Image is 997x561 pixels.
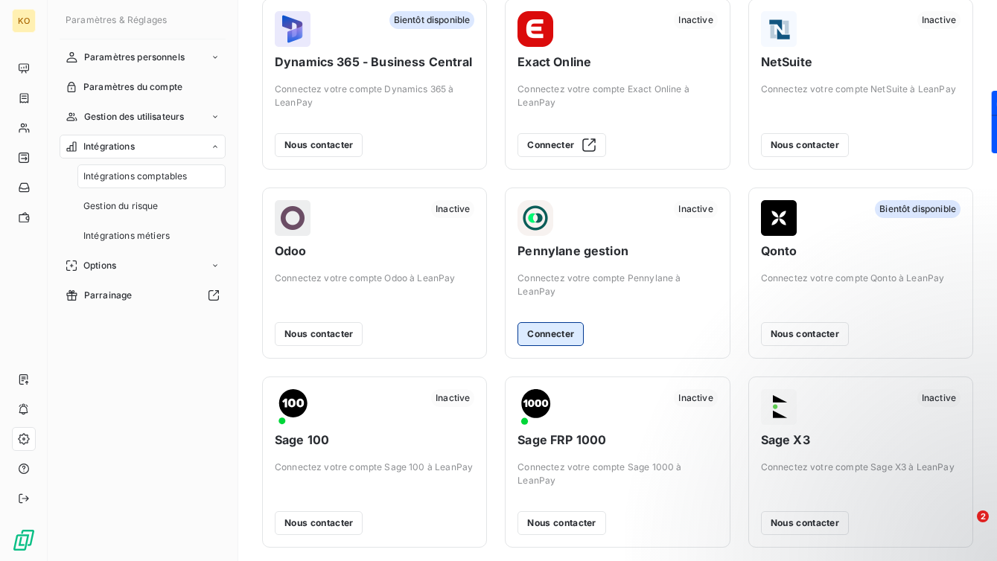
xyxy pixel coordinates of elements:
span: Connectez votre compte Dynamics 365 à LeanPay [275,83,474,109]
img: Logo LeanPay [12,528,36,552]
span: Sage 100 [275,431,474,449]
a: Gestion du risque [77,194,226,218]
span: Bientôt disponible [875,200,961,218]
img: Exact Online logo [517,11,553,47]
img: NetSuite logo [761,11,797,47]
div: KO [12,9,36,33]
button: Nous contacter [275,511,363,535]
span: Intégrations métiers [83,229,170,243]
span: Intégrations [83,140,135,153]
span: Sage FRP 1000 [517,431,717,449]
a: Parrainage [60,283,226,307]
span: Connectez votre compte Sage 100 à LeanPay [275,461,474,474]
span: Inactive [674,200,717,218]
span: Inactive [674,11,717,29]
span: Inactive [917,389,961,407]
span: Connectez votre compte Sage 1000 à LeanPay [517,461,717,487]
span: Inactive [431,389,474,407]
span: Intégrations comptables [83,170,187,183]
a: Paramètres du compte [60,75,226,99]
img: Sage FRP 1000 logo [517,389,553,425]
a: Intégrations comptables [77,164,226,188]
button: Nous contacter [517,511,605,535]
span: Inactive [431,200,474,218]
span: Paramètres & Réglages [66,14,167,25]
span: Connectez votre compte Pennylane à LeanPay [517,272,717,298]
span: Connectez votre compte NetSuite à LeanPay [761,83,961,96]
span: Pennylane gestion [517,242,717,260]
button: Nous contacter [275,322,363,346]
span: Dynamics 365 - Business Central [275,53,474,71]
span: Connectez votre compte Exact Online à LeanPay [517,83,717,109]
span: Inactive [917,11,961,29]
button: Nous contacter [761,133,849,157]
span: Qonto [761,242,961,260]
span: Bientôt disponible [389,11,475,29]
span: Inactive [674,389,717,407]
button: Nous contacter [761,322,849,346]
span: 2 [977,510,989,522]
span: Connectez votre compte Odoo à LeanPay [275,272,474,285]
span: Connectez votre compte Qonto à LeanPay [761,272,961,285]
span: Exact Online [517,53,717,71]
span: Options [83,259,116,272]
button: Connecter [517,322,584,346]
a: Intégrations métiers [77,224,226,248]
button: Nous contacter [275,133,363,157]
img: Qonto logo [761,200,797,236]
img: Odoo logo [275,200,310,236]
span: Gestion du risque [83,199,159,213]
button: Nous contacter [761,511,849,535]
img: Dynamics 365 - Business Central logo [275,11,310,47]
iframe: Intercom live chat [946,510,982,546]
img: Sage 100 logo [275,389,310,425]
iframe: Intercom notifications message [699,417,997,521]
span: Paramètres personnels [84,51,185,64]
span: Gestion des utilisateurs [84,110,185,124]
span: NetSuite [761,53,961,71]
button: Connecter [517,133,606,157]
span: Parrainage [84,289,133,302]
img: Sage X3 logo [761,389,797,425]
span: Paramètres du compte [83,80,182,94]
span: Odoo [275,242,474,260]
img: Pennylane gestion logo [517,200,553,236]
